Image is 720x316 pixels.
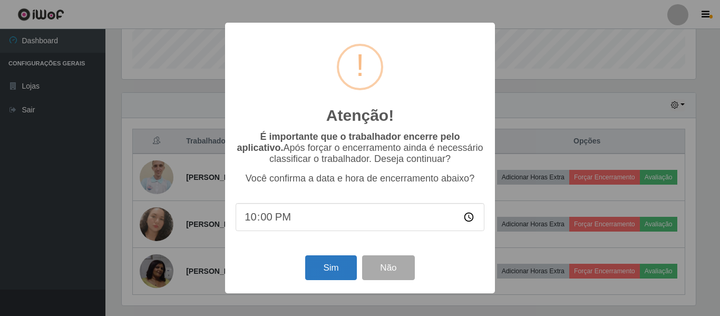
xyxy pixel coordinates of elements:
[237,131,460,153] b: É importante que o trabalhador encerre pelo aplicativo.
[236,173,484,184] p: Você confirma a data e hora de encerramento abaixo?
[305,255,356,280] button: Sim
[326,106,394,125] h2: Atenção!
[236,131,484,165] p: Após forçar o encerramento ainda é necessário classificar o trabalhador. Deseja continuar?
[362,255,414,280] button: Não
